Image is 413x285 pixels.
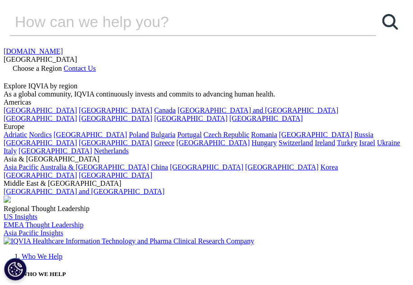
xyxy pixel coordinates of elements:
[4,98,409,106] div: Americas
[4,155,409,163] div: Asia & [GEOGRAPHIC_DATA]
[382,14,398,30] svg: Search
[151,163,168,171] a: China
[40,163,149,171] a: Australia & [GEOGRAPHIC_DATA]
[377,8,404,35] a: Search
[377,139,400,147] a: Ukraine
[4,106,77,114] a: [GEOGRAPHIC_DATA]
[9,8,351,35] input: Search
[4,55,409,64] div: [GEOGRAPHIC_DATA]
[94,147,128,155] a: Netherlands
[4,47,63,55] a: [DOMAIN_NAME]
[177,131,202,138] a: Portugal
[4,171,77,179] a: [GEOGRAPHIC_DATA]
[4,131,27,138] a: Adriatic
[337,139,358,147] a: Turkey
[79,171,152,179] a: [GEOGRAPHIC_DATA]
[22,253,63,260] a: Who We Help
[170,163,243,171] a: [GEOGRAPHIC_DATA]
[22,271,409,278] h5: WHO WE HELP
[229,115,303,122] a: [GEOGRAPHIC_DATA]
[4,196,11,203] img: 2093_analyzing-data-using-big-screen-display-and-laptop.png
[151,131,176,138] a: Bulgaria
[4,123,409,131] div: Europe
[359,139,376,147] a: Israel
[251,131,277,138] a: Romania
[4,205,409,213] div: Regional Thought Leadership
[204,131,250,138] a: Czech Republic
[315,139,335,147] a: Ireland
[4,139,77,147] a: [GEOGRAPHIC_DATA]
[64,64,96,72] a: Contact Us
[252,139,277,147] a: Hungary
[4,229,63,237] a: Asia Pacific Insights
[13,64,62,72] span: Choose a Region
[79,106,152,114] a: [GEOGRAPHIC_DATA]
[245,163,319,171] a: [GEOGRAPHIC_DATA]
[4,115,77,122] a: [GEOGRAPHIC_DATA]
[177,139,250,147] a: [GEOGRAPHIC_DATA]
[154,139,174,147] a: Greece
[4,221,83,229] a: EMEA Thought Leadership
[279,131,353,138] a: [GEOGRAPHIC_DATA]
[79,115,152,122] a: [GEOGRAPHIC_DATA]
[154,106,176,114] a: Canada
[154,115,227,122] a: [GEOGRAPHIC_DATA]
[4,213,37,221] a: US Insights
[354,131,374,138] a: Russia
[4,188,164,195] a: [GEOGRAPHIC_DATA] and [GEOGRAPHIC_DATA]
[4,163,39,171] a: Asia Pacific
[279,139,313,147] a: Switzerland
[29,131,52,138] a: Nordics
[321,163,338,171] a: Korea
[4,90,409,98] div: As a global community, IQVIA continuously invests and commits to advancing human health.
[4,258,27,280] button: Cookies Settings
[54,131,127,138] a: [GEOGRAPHIC_DATA]
[177,106,338,114] a: [GEOGRAPHIC_DATA] and [GEOGRAPHIC_DATA]
[18,147,92,155] a: [GEOGRAPHIC_DATA]
[4,179,409,188] div: Middle East & [GEOGRAPHIC_DATA]
[4,82,409,90] div: Explore IQVIA by region
[79,139,152,147] a: [GEOGRAPHIC_DATA]
[4,237,254,245] img: IQVIA Healthcare Information Technology and Pharma Clinical Research Company
[129,131,149,138] a: Poland
[4,147,17,155] a: Italy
